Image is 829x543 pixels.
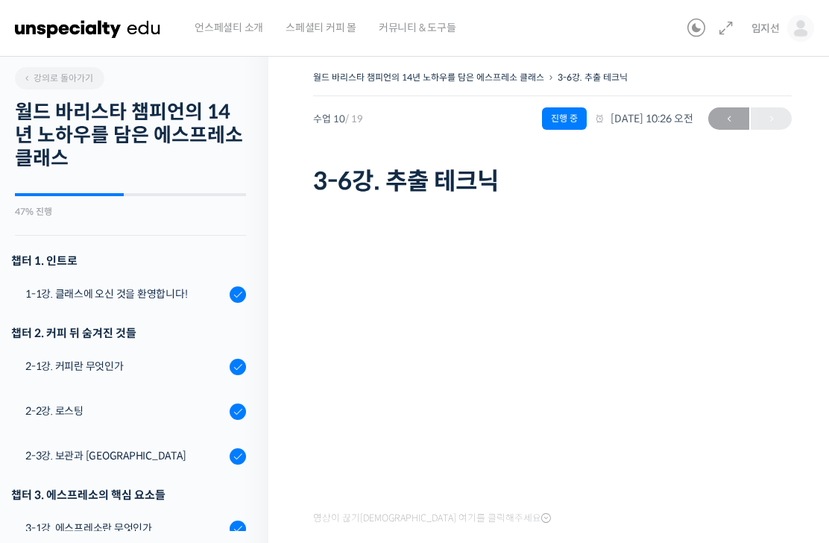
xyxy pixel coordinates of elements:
[313,72,544,83] a: 월드 바리스타 챔피언의 14년 노하우를 담은 에스프레소 클래스
[313,114,363,124] span: 수업 10
[25,448,225,464] div: 2-3강. 보관과 [GEOGRAPHIC_DATA]
[25,403,225,419] div: 2-2강. 로스팅
[11,251,246,271] h3: 챕터 1. 인트로
[313,167,792,195] h1: 3-6강. 추출 테크닉
[708,109,749,129] span: ←
[22,72,93,84] span: 강의로 돌아가기
[25,358,225,374] div: 2-1강. 커피란 무엇인가
[11,485,246,505] div: 챕터 3. 에스프레소의 핵심 요소들
[751,22,780,35] span: 임지선
[542,107,587,130] div: 진행 중
[708,107,749,130] a: ←이전
[15,101,246,171] h2: 월드 바리스타 챔피언의 14년 노하우를 담은 에스프레소 클래스
[594,112,693,125] span: [DATE] 10:26 오전
[25,286,225,302] div: 1-1강. 클래스에 오신 것을 환영합니다!
[345,113,363,125] span: / 19
[11,323,246,343] div: 챕터 2. 커피 뒤 숨겨진 것들
[25,520,225,536] div: 3-1강. 에스프레소란 무엇인가
[15,207,246,216] div: 47% 진행
[313,512,551,524] span: 영상이 끊기[DEMOGRAPHIC_DATA] 여기를 클릭해주세요
[558,72,628,83] a: 3-6강. 추출 테크닉
[15,67,104,90] a: 강의로 돌아가기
